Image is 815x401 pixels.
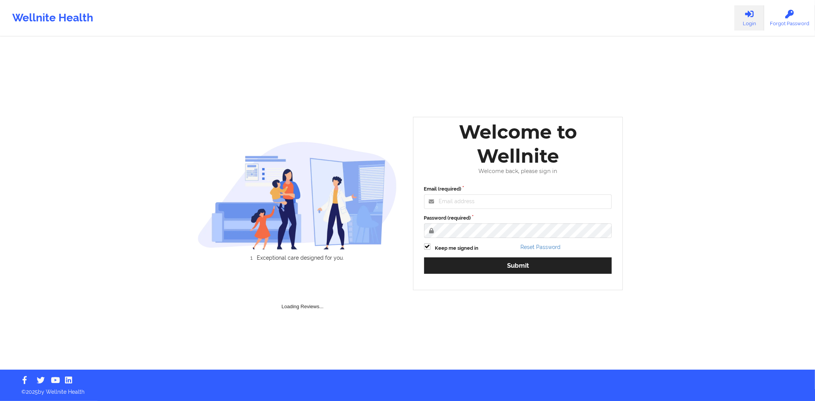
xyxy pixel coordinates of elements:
[424,194,612,209] input: Email address
[734,5,764,31] a: Login
[419,168,617,175] div: Welcome back, please sign in
[424,257,612,274] button: Submit
[16,383,799,396] p: © 2025 by Wellnite Health
[424,214,612,222] label: Password (required)
[204,255,397,261] li: Exceptional care designed for you.
[419,120,617,168] div: Welcome to Wellnite
[764,5,815,31] a: Forgot Password
[435,244,479,252] label: Keep me signed in
[424,185,612,193] label: Email (required)
[520,244,561,250] a: Reset Password
[198,274,408,310] div: Loading Reviews...
[198,141,397,249] img: wellnite-auth-hero_200.c722682e.png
